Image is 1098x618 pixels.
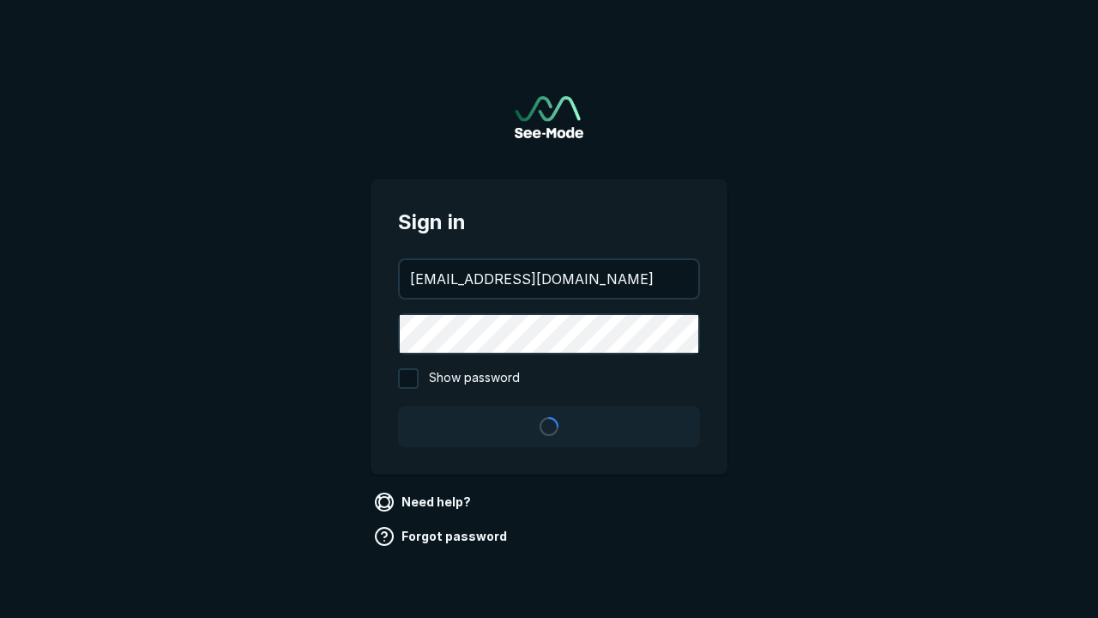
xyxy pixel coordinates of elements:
input: your@email.com [400,260,698,298]
a: Need help? [371,488,478,516]
a: Forgot password [371,523,514,550]
span: Sign in [398,207,700,238]
img: See-Mode Logo [515,96,583,138]
span: Show password [429,368,520,389]
a: Go to sign in [515,96,583,138]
